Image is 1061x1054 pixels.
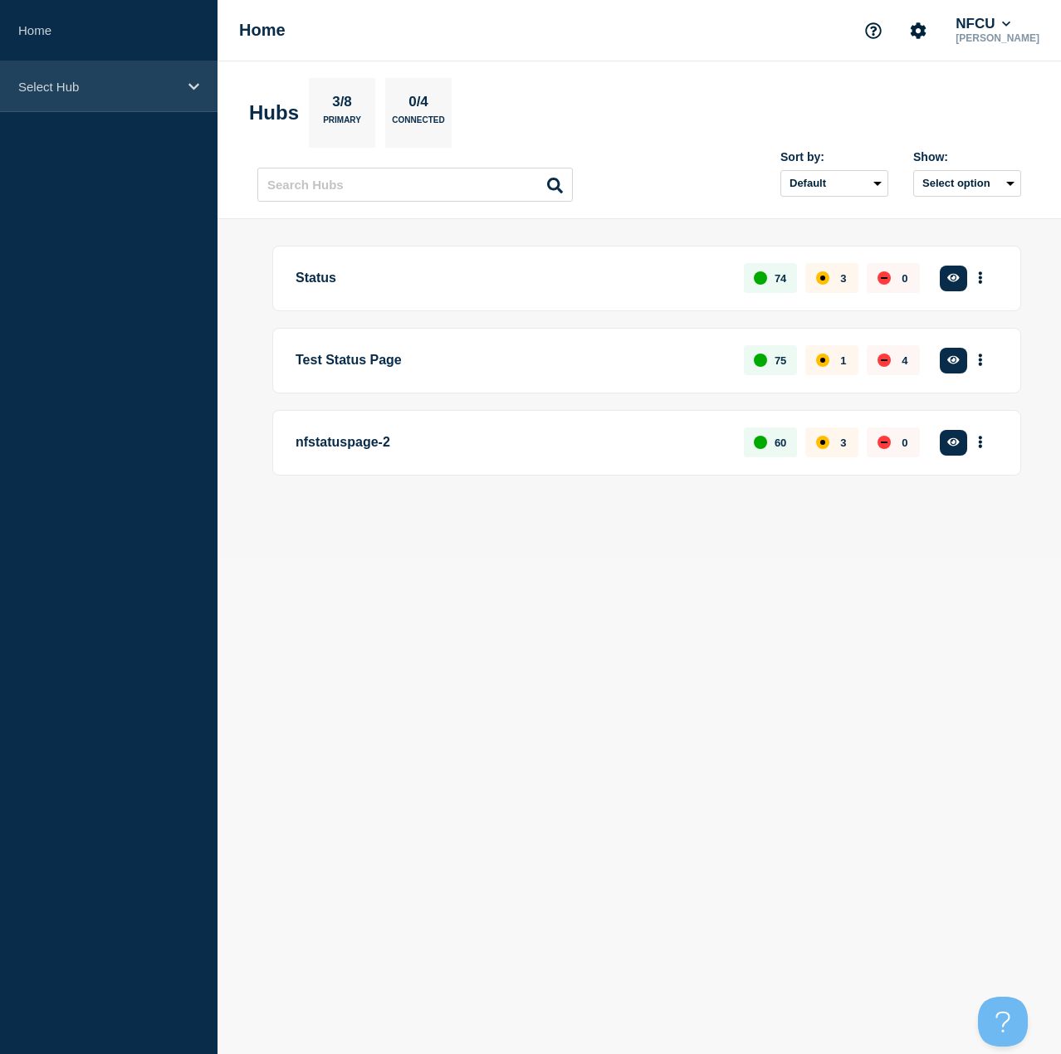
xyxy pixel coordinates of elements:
button: Account settings [901,13,936,48]
p: 3/8 [326,94,359,115]
div: affected [816,354,829,367]
button: More actions [970,345,991,376]
p: 3 [840,437,846,449]
div: Sort by: [780,150,888,163]
p: 74 [775,272,786,285]
div: up [754,436,767,449]
input: Search Hubs [257,168,573,202]
button: Select option [913,170,1021,197]
p: 0 [902,272,907,285]
h2: Hubs [249,101,299,124]
div: down [878,354,891,367]
p: 0 [902,437,907,449]
p: 0/4 [403,94,435,115]
p: Primary [323,115,361,133]
div: up [754,354,767,367]
p: nfstatuspage-2 [296,427,725,458]
select: Sort by [780,170,888,197]
p: [PERSON_NAME] [952,32,1043,44]
p: Test Status Page [296,345,725,376]
p: Select Hub [18,80,178,94]
button: More actions [970,263,991,294]
p: 60 [775,437,786,449]
p: 1 [840,354,846,367]
p: 4 [902,354,907,367]
div: down [878,271,891,285]
div: Show: [913,150,1021,163]
div: up [754,271,767,285]
div: down [878,436,891,449]
p: 3 [840,272,846,285]
div: affected [816,436,829,449]
h1: Home [239,21,286,40]
div: affected [816,271,829,285]
p: 75 [775,354,786,367]
p: Connected [392,115,444,133]
button: Support [856,13,891,48]
iframe: Help Scout Beacon - Open [978,997,1028,1047]
button: More actions [970,427,991,458]
p: Status [296,263,725,294]
button: NFCU [952,16,1014,32]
